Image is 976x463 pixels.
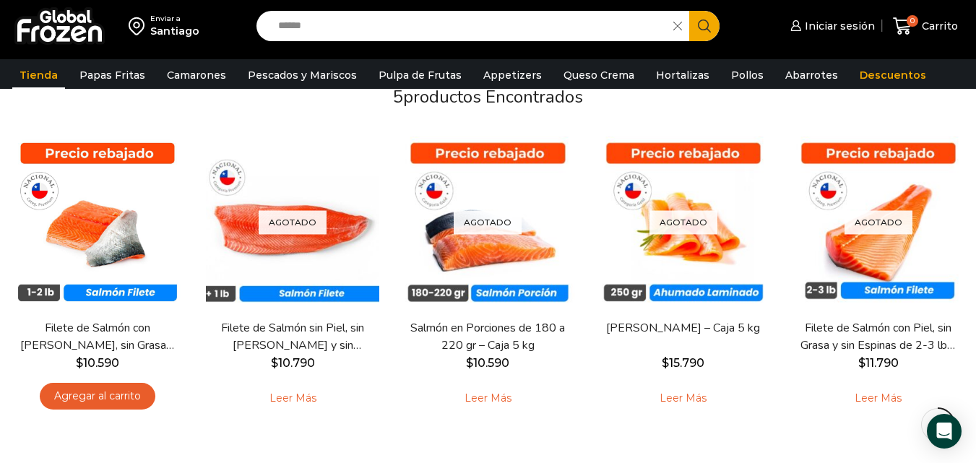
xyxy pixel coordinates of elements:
[724,61,771,89] a: Pollos
[76,356,119,370] bdi: 10.590
[271,356,278,370] span: $
[476,61,549,89] a: Appetizers
[778,61,845,89] a: Abarrotes
[889,9,962,43] a: 0 Carrito
[150,24,199,38] div: Santiago
[72,61,152,89] a: Papas Fritas
[247,383,339,413] a: Leé más sobre “Filete de Salmón sin Piel, sin Grasa y sin Espinas – Caja 10 Kg”
[371,61,469,89] a: Pulpa de Frutas
[662,356,704,370] bdi: 15.790
[129,14,150,38] img: address-field-icon.svg
[454,211,522,235] p: Agotado
[20,320,176,353] a: Filete de Salmón con [PERSON_NAME], sin Grasa y sin Espinas 1-2 lb – Caja 10 Kg
[76,356,83,370] span: $
[637,383,729,413] a: Leé más sobre “Salmón Ahumado Laminado - Caja 5 kg”
[160,61,233,89] a: Camarones
[605,320,761,337] a: [PERSON_NAME] – Caja 5 kg
[858,356,865,370] span: $
[259,211,327,235] p: Agotado
[215,320,371,353] a: Filete de Salmón sin Piel, sin [PERSON_NAME] y sin [PERSON_NAME] – Caja 10 Kg
[241,61,364,89] a: Pescados y Mariscos
[649,211,717,235] p: Agotado
[907,15,918,27] span: 0
[662,356,669,370] span: $
[852,61,933,89] a: Descuentos
[393,85,403,108] span: 5
[40,383,155,410] a: Agregar al carrito: “Filete de Salmón con Piel, sin Grasa y sin Espinas 1-2 lb – Caja 10 Kg”
[801,19,875,33] span: Iniciar sesión
[12,61,65,89] a: Tienda
[466,356,473,370] span: $
[689,11,720,41] button: Search button
[787,12,875,40] a: Iniciar sesión
[858,356,899,370] bdi: 11.790
[800,320,956,353] a: Filete de Salmón con Piel, sin Grasa y sin Espinas de 2-3 lb – Premium – Caja 10 kg
[466,356,509,370] bdi: 10.590
[649,61,717,89] a: Hortalizas
[918,19,958,33] span: Carrito
[410,320,566,353] a: Salmón en Porciones de 180 a 220 gr – Caja 5 kg
[927,414,962,449] div: Open Intercom Messenger
[271,356,315,370] bdi: 10.790
[403,85,583,108] span: productos encontrados
[442,383,534,413] a: Leé más sobre “Salmón en Porciones de 180 a 220 gr - Caja 5 kg”
[150,14,199,24] div: Enviar a
[833,383,925,413] a: Leé más sobre “Filete de Salmón con Piel, sin Grasa y sin Espinas de 2-3 lb - Premium - Caja 10 kg”
[556,61,642,89] a: Queso Crema
[845,211,912,235] p: Agotado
